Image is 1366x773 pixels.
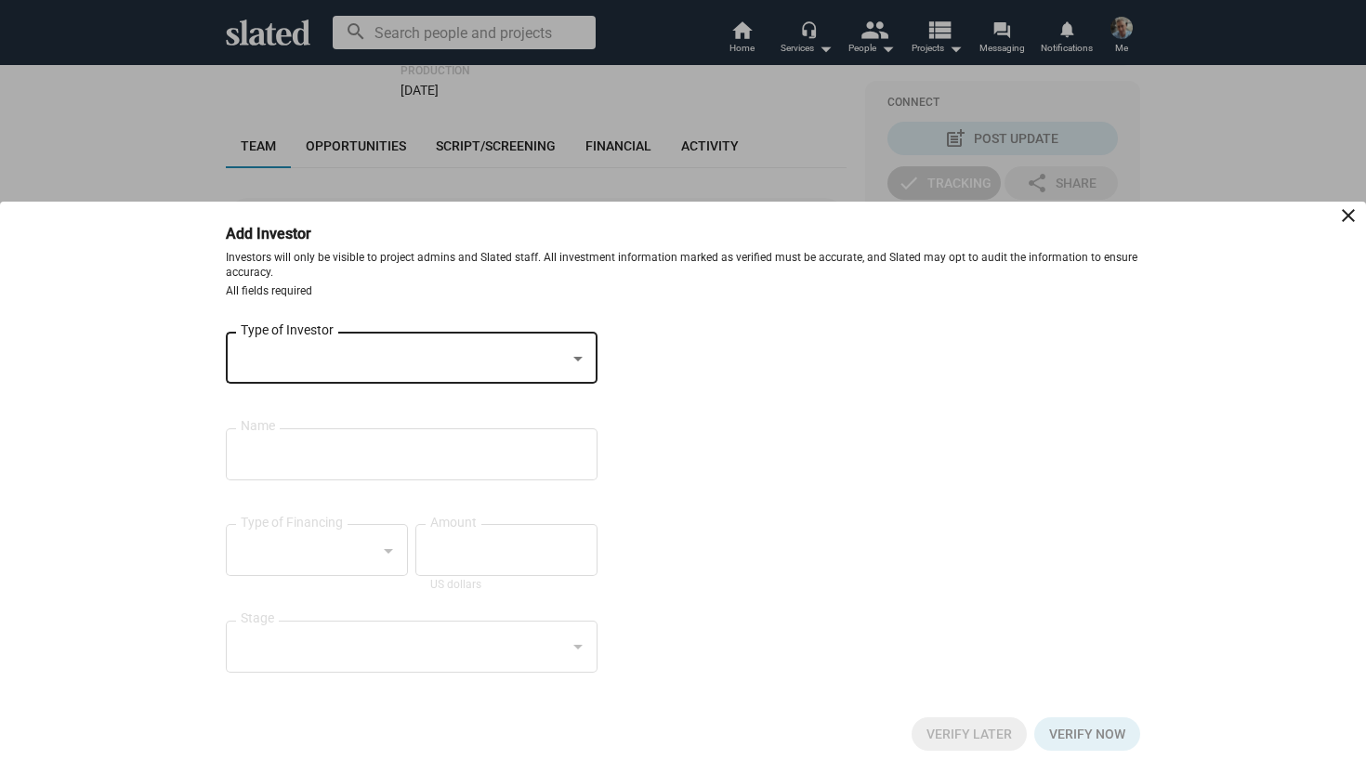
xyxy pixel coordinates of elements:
[1337,204,1359,227] mat-icon: close
[226,224,337,243] h3: Add Investor
[226,251,1140,299] div: All fields required
[226,224,1140,251] bottom-sheet-header: Add Investor
[430,578,481,593] mat-hint: US dollars
[226,251,1140,281] div: Investors will only be visible to project admins and Slated staff. All investment information mar...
